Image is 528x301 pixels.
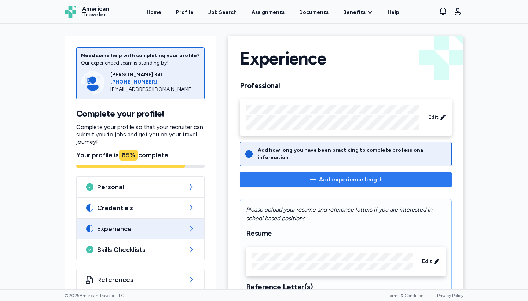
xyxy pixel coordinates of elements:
[428,114,439,121] span: Edit
[240,172,452,187] button: Add experience length
[76,108,205,119] h1: Complete your profile!
[76,150,205,160] div: Your profile is complete
[81,59,200,67] div: Our experienced team is standing by!
[175,1,195,23] a: Profile
[76,124,205,146] p: Complete your profile so that your recruiter can submit you to jobs and get you on your travel jo...
[422,258,432,265] span: Edit
[97,183,184,191] span: Personal
[343,9,373,16] a: Benefits
[97,203,184,212] span: Credentials
[110,71,200,78] div: [PERSON_NAME] Kill
[110,78,200,86] a: [PHONE_NUMBER]
[246,205,445,223] div: Please upload your resume and reference letters if you are interested in school based positions
[246,247,445,276] div: Edit
[240,47,326,69] h1: Experience
[240,81,452,90] h2: Professional
[119,150,138,161] div: 85 %
[437,293,463,298] a: Privacy Policy
[81,71,104,95] img: Consultant
[319,175,383,184] span: Add experience length
[246,229,445,238] h2: Resume
[388,293,425,298] a: Terms & Conditions
[240,99,452,136] div: Edit
[82,6,109,18] span: American Traveler
[97,245,184,254] span: Skills Checklists
[97,224,184,233] span: Experience
[258,147,447,161] div: Add how long you have been practicing to complete professional information
[65,6,76,18] img: Logo
[343,9,366,16] span: Benefits
[208,9,237,16] div: Job Search
[110,86,200,93] div: [EMAIL_ADDRESS][DOMAIN_NAME]
[81,52,200,59] div: Need some help with completing your profile?
[97,275,184,284] span: References
[65,293,124,298] span: © 2025 American Traveler, LLC
[246,282,445,291] h2: Reference Letter(s)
